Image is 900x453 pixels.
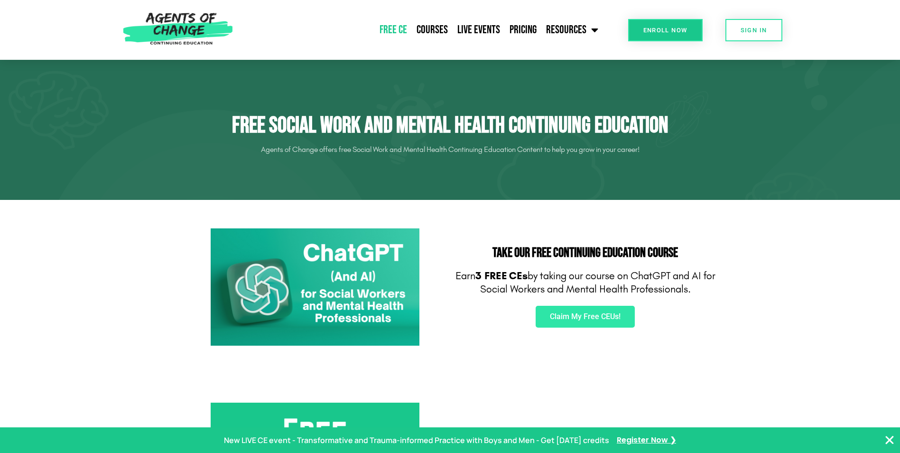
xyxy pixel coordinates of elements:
[741,27,767,33] span: SIGN IN
[643,27,687,33] span: Enroll Now
[550,313,621,321] span: Claim My Free CEUs!
[884,434,895,446] button: Close Banner
[536,306,635,328] a: Claim My Free CEUs!
[725,19,782,41] a: SIGN IN
[453,18,505,42] a: Live Events
[375,18,412,42] a: Free CE
[541,18,603,42] a: Resources
[238,18,603,42] nav: Menu
[628,19,703,41] a: Enroll Now
[505,18,541,42] a: Pricing
[185,112,716,140] h1: Free Social Work and Mental Health Continuing Education
[224,434,609,447] p: New LIVE CE event - Transformative and Trauma-informed Practice with Boys and Men - Get [DATE] cr...
[185,142,716,157] p: Agents of Change offers free Social Work and Mental Health Continuing Education Content to help y...
[475,270,528,282] b: 3 FREE CEs
[617,434,676,447] a: Register Now ❯
[412,18,453,42] a: Courses
[455,246,716,260] h2: Take Our FREE Continuing Education Course
[455,269,716,296] p: Earn by taking our course on ChatGPT and AI for Social Workers and Mental Health Professionals.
